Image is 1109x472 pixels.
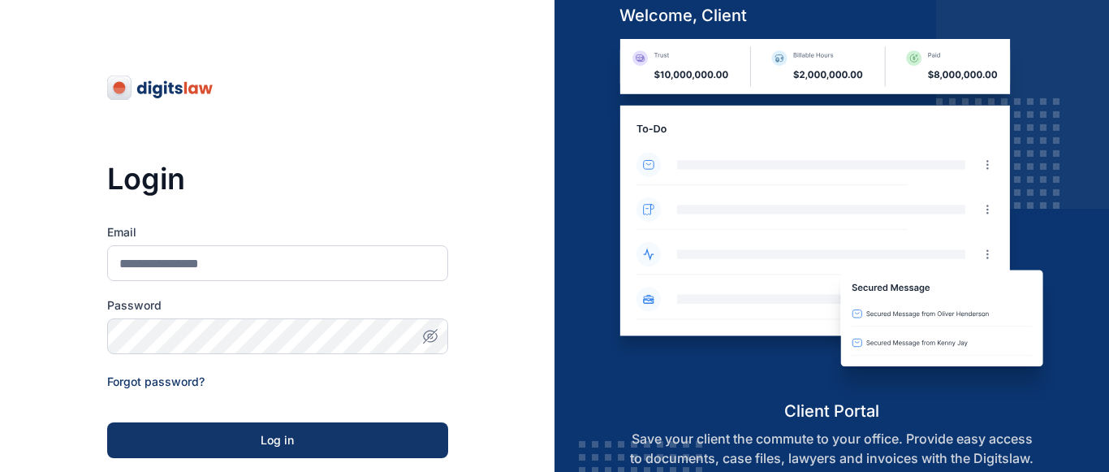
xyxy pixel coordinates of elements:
[107,162,448,195] h3: Login
[107,297,448,314] label: Password
[606,400,1057,422] h5: client portal
[133,432,422,448] div: Log in
[107,422,448,458] button: Log in
[107,224,448,240] label: Email
[107,375,205,388] a: Forgot password?
[107,75,214,101] img: digitslaw-logo
[606,4,1057,27] h5: welcome, client
[606,429,1057,468] p: Save your client the commute to your office. Provide easy access to documents, case files, lawyer...
[606,39,1057,399] img: client-portal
